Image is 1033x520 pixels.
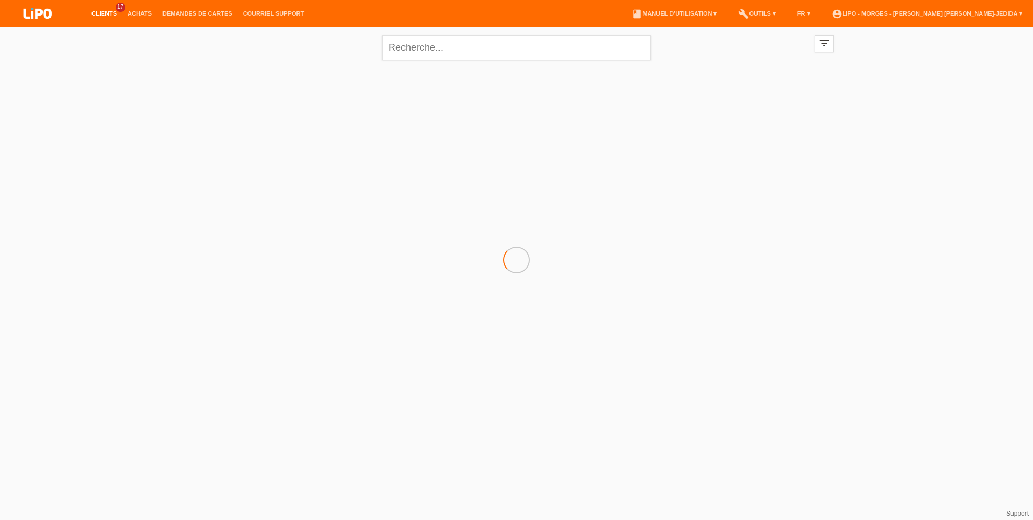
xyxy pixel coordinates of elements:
i: build [738,9,749,19]
a: Demandes de cartes [157,10,238,17]
a: Achats [122,10,157,17]
i: filter_list [818,37,830,49]
a: Courriel Support [238,10,309,17]
span: 17 [116,3,125,12]
i: book [632,9,642,19]
a: Support [1006,510,1029,517]
a: Clients [86,10,122,17]
i: account_circle [832,9,843,19]
input: Recherche... [382,35,651,60]
a: LIPO pay [11,22,65,30]
a: FR ▾ [792,10,816,17]
a: buildOutils ▾ [733,10,781,17]
a: bookManuel d’utilisation ▾ [626,10,722,17]
a: account_circleLIPO - Morges - [PERSON_NAME] [PERSON_NAME]-Jedida ▾ [826,10,1028,17]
